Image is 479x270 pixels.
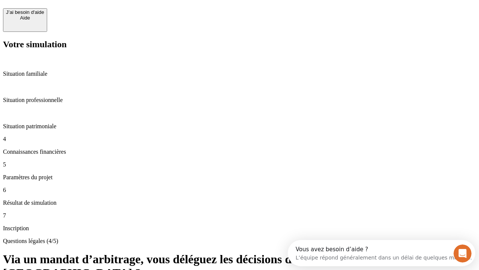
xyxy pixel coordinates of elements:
p: 6 [3,187,476,193]
button: J’ai besoin d'aideAide [3,8,47,32]
div: Vous avez besoin d’aide ? [8,6,184,12]
p: Connaissances financières [3,148,476,155]
iframe: Intercom live chat [454,244,472,262]
div: L’équipe répond généralement dans un délai de quelques minutes. [8,12,184,20]
p: 4 [3,136,476,142]
p: Résultat de simulation [3,199,476,206]
p: Inscription [3,225,476,232]
h2: Votre simulation [3,39,476,49]
div: Ouvrir le Messenger Intercom [3,3,206,24]
iframe: Intercom live chat discovery launcher [288,240,475,266]
p: 5 [3,161,476,168]
div: Aide [6,15,44,21]
p: Situation familiale [3,70,476,77]
p: Questions légales (4/5) [3,238,476,244]
div: J’ai besoin d'aide [6,9,44,15]
p: Situation patrimoniale [3,123,476,130]
p: 7 [3,212,476,219]
p: Paramètres du projet [3,174,476,181]
p: Situation professionnelle [3,97,476,103]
